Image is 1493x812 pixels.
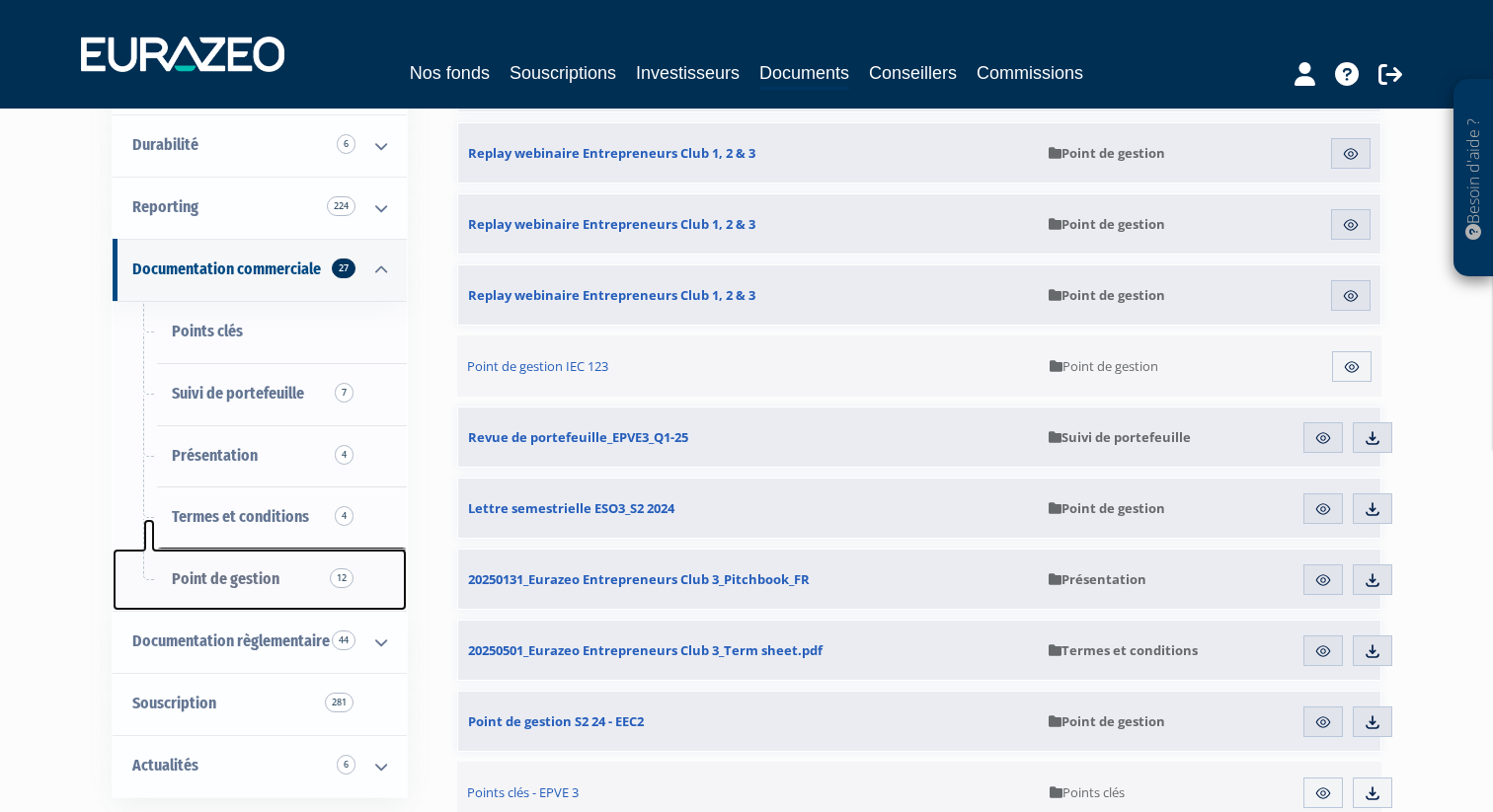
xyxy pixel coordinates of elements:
img: eye.svg [1314,642,1332,660]
a: Suivi de portefeuille7 [113,363,407,425]
span: 27 [332,258,355,278]
span: Point de gestion [1049,712,1165,730]
a: Termes et conditions4 [113,486,407,549]
a: Documentation règlementaire 44 [113,611,407,673]
img: download.svg [1364,642,1381,660]
span: Documentation commerciale [132,259,321,278]
a: Présentation4 [113,425,407,487]
span: Actualités [132,756,198,775]
a: Souscriptions [510,59,616,87]
img: eye.svg [1342,216,1360,234]
a: 20250501_Eurazeo Entrepreneurs Club 3_Term sheet.pdf [458,621,1039,680]
a: Actualités 6 [113,735,407,797]
a: Replay webinaire Entrepreneurs Club 1, 2 & 3 [458,194,1039,254]
a: Documents [759,59,849,90]
span: Présentation [172,446,258,465]
span: 7 [335,383,354,403]
span: 224 [327,196,355,216]
span: Point de gestion [1049,215,1165,233]
p: Besoin d'aide ? [1462,90,1485,267]
span: 281 [325,693,354,712]
span: 44 [332,630,355,650]
a: Commissions [977,59,1083,87]
img: download.svg [1364,713,1381,731]
a: Durabilité 6 [113,114,407,177]
span: Termes et conditions [172,507,309,526]
span: Points clés - EPVE 3 [467,783,579,801]
img: eye.svg [1342,145,1360,163]
img: eye.svg [1314,784,1332,802]
span: Lettre semestrielle ESO3_S2 2024 [468,499,674,517]
span: Points clés [172,322,243,340]
span: Point de gestion IEC 123 [467,357,608,375]
span: Point de gestion [1049,499,1165,517]
span: Suivi de portefeuille [1049,428,1191,446]
span: Présentation [1049,570,1146,588]
img: download.svg [1364,571,1381,589]
span: 6 [337,134,355,154]
span: 12 [330,568,354,588]
span: Souscription [132,694,216,712]
span: Point de gestion [1049,286,1165,304]
span: 4 [335,445,354,465]
img: download.svg [1364,500,1381,518]
span: Durabilité [132,135,198,154]
img: eye.svg [1314,571,1332,589]
a: Nos fonds [410,59,490,87]
span: Point de gestion [1049,144,1165,162]
a: Point de gestion IEC 123 [457,335,1040,397]
a: Conseillers [869,59,957,87]
img: eye.svg [1314,713,1332,731]
span: Reporting [132,197,198,216]
a: Lettre semestrielle ESO3_S2 2024 [458,479,1039,538]
a: Investisseurs [636,59,740,87]
span: 6 [337,755,355,775]
img: eye.svg [1343,358,1361,376]
span: Replay webinaire Entrepreneurs Club 1, 2 & 3 [468,215,755,233]
a: Reporting 224 [113,177,407,239]
span: Replay webinaire Entrepreneurs Club 1, 2 & 3 [468,286,755,304]
img: eye.svg [1342,287,1360,305]
img: 1732889491-logotype_eurazeo_blanc_rvb.png [81,37,284,72]
a: Replay webinaire Entrepreneurs Club 1, 2 & 3 [458,123,1039,183]
img: download.svg [1364,429,1381,447]
a: Replay webinaire Entrepreneurs Club 1, 2 & 3 [458,265,1039,325]
span: Revue de portefeuille_EPVE3_Q1-25 [468,428,688,446]
span: Documentation règlementaire [132,631,330,650]
a: 20250131_Eurazeo Entrepreneurs Club 3_Pitchbook_FR [458,550,1039,609]
a: Revue de portefeuille_EPVE3_Q1-25 [458,407,1039,467]
span: Point de gestion S2 24 - EEC2 [468,712,644,730]
span: Points clés [1050,783,1125,801]
span: 20250131_Eurazeo Entrepreneurs Club 3_Pitchbook_FR [468,570,810,588]
a: Souscription281 [113,673,407,735]
span: Termes et conditions [1049,641,1198,659]
span: 20250501_Eurazeo Entrepreneurs Club 3_Term sheet.pdf [468,641,823,659]
a: Points clés [113,301,407,363]
span: Point de gestion [172,569,279,588]
a: Documentation commerciale 27 [113,239,407,301]
img: eye.svg [1314,500,1332,518]
span: Suivi de portefeuille [172,384,304,403]
span: 4 [335,506,354,526]
img: eye.svg [1314,429,1332,447]
a: Point de gestion S2 24 - EEC2 [458,692,1039,751]
span: Replay webinaire Entrepreneurs Club 1, 2 & 3 [468,144,755,162]
a: Point de gestion12 [113,549,407,611]
span: Point de gestion [1050,357,1158,375]
img: download.svg [1364,784,1381,802]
